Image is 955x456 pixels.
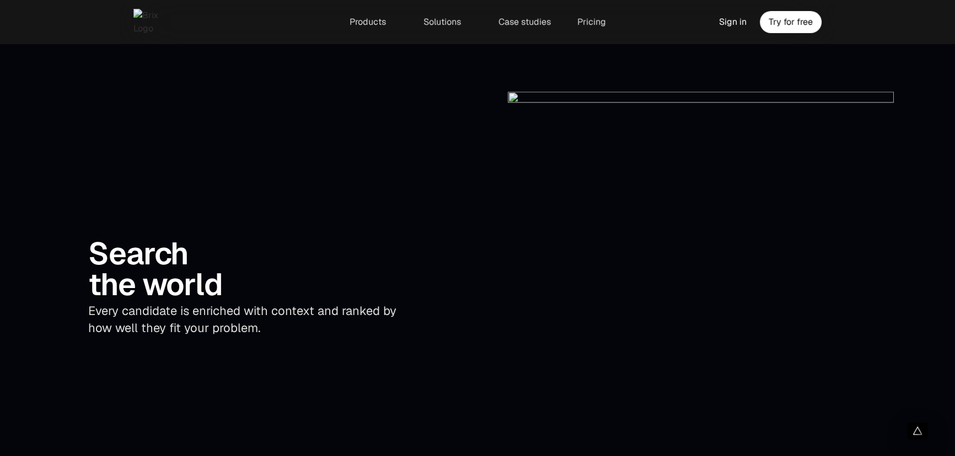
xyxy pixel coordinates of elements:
[712,11,753,33] a: Sign in
[577,18,606,26] span: Pricing
[760,11,822,33] a: Try for free
[498,18,551,26] span: Case studies
[350,18,386,26] span: Products
[423,18,461,26] span: Solutions
[571,11,613,33] a: Pricing
[88,302,420,336] p: Every candidate is enriched with context and ranked by how well they fit your problem.
[88,269,420,300] div: the world
[88,238,420,269] div: Search
[133,9,165,35] img: Brix Logo
[492,11,557,33] a: Case studies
